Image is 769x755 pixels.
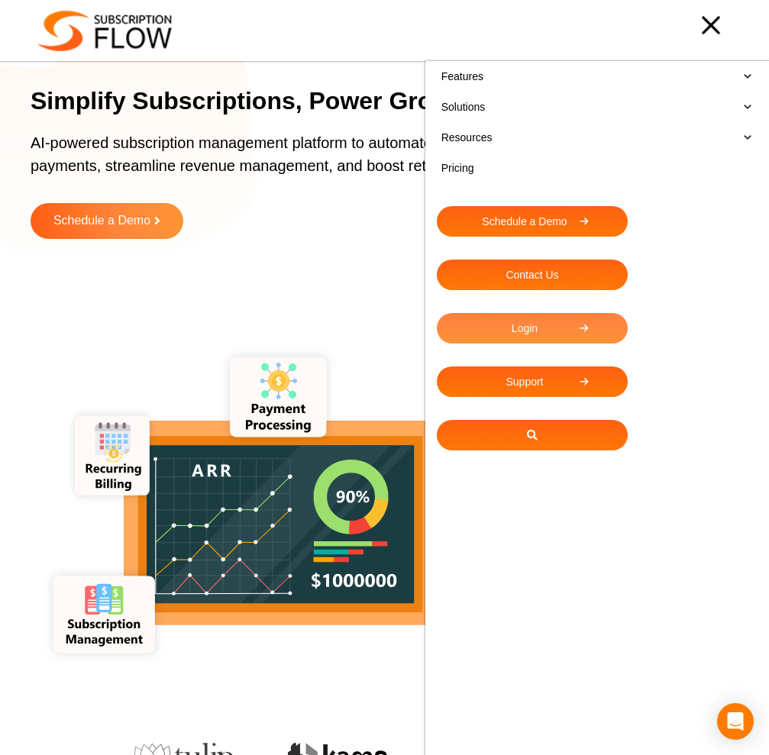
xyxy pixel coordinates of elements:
[437,206,628,237] a: Schedule a Demo
[437,313,628,344] a: Login
[437,366,628,397] a: Support
[437,92,758,122] a: Solutions
[437,260,628,290] a: Contact Us
[717,703,754,740] div: Open Intercom Messenger
[437,153,758,183] a: Pricing
[437,122,758,153] a: Resources
[437,61,758,92] a: Features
